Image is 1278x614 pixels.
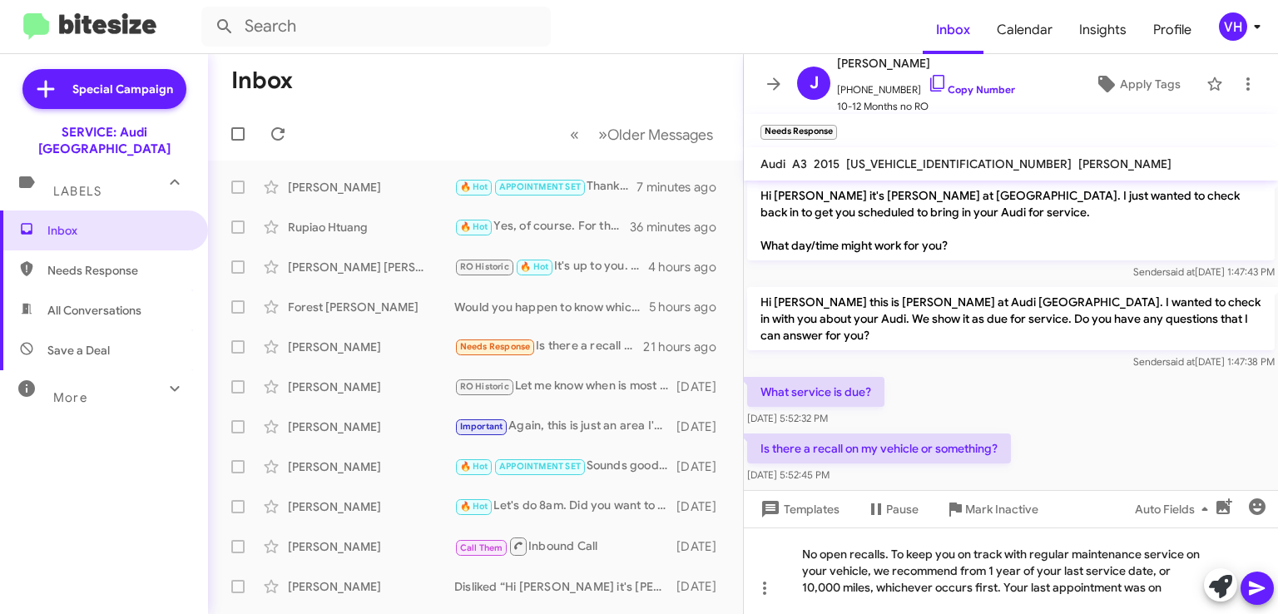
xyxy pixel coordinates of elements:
span: Needs Response [460,341,531,352]
span: Pause [886,494,919,524]
span: 🔥 Hot [460,461,488,472]
p: What service is due? [747,377,884,407]
div: [PERSON_NAME] [PERSON_NAME] [288,259,454,275]
span: Needs Response [47,262,189,279]
div: Rupiao Htuang [288,219,454,235]
div: Yes, of course. For that recall, it'll take about 2-3 hours. What day and time is best for you to... [454,217,630,236]
span: said at [1166,355,1195,368]
div: [PERSON_NAME] [288,538,454,555]
span: RO Historic [460,381,509,392]
div: [PERSON_NAME] [288,578,454,595]
span: APPOINTMENT SET [499,181,581,192]
span: [PERSON_NAME] [837,53,1015,73]
span: said at [1166,265,1195,278]
div: 7 minutes ago [637,179,730,196]
div: Let's do 8am. Did you want to do only the oil change or the full service? Our records show you ar... [454,497,676,516]
span: A3 [792,156,807,171]
button: Apply Tags [1076,69,1198,99]
div: VH [1219,12,1247,41]
span: [DATE] 5:52:32 PM [747,412,828,424]
div: [DATE] [676,498,730,515]
span: All Conversations [47,302,141,319]
span: Important [460,421,503,432]
small: Needs Response [760,125,837,140]
span: [DATE] 5:52:45 PM [747,468,830,481]
span: J [810,70,819,97]
div: Disliked “Hi [PERSON_NAME] it's [PERSON_NAME] at [GEOGRAPHIC_DATA]. I just wanted to check back i... [454,578,676,595]
div: Thank you [454,177,637,196]
span: Save a Deal [47,342,110,359]
span: Templates [757,494,840,524]
span: More [53,390,87,405]
button: Next [588,117,723,151]
span: Special Campaign [72,81,173,97]
a: Calendar [983,6,1066,54]
span: 2015 [814,156,840,171]
span: 🔥 Hot [460,501,488,512]
div: [PERSON_NAME] [288,179,454,196]
a: Copy Number [928,83,1015,96]
span: Mark Inactive [965,494,1038,524]
div: Inbound Call [454,536,676,557]
button: Mark Inactive [932,494,1052,524]
span: Apply Tags [1120,69,1181,99]
nav: Page navigation example [561,117,723,151]
p: Is there a recall on my vehicle or something? [747,433,1011,463]
h1: Inbox [231,67,293,94]
div: Is there a recall on my vehicle or something? [454,337,643,356]
button: Templates [744,494,853,524]
div: [DATE] [676,578,730,595]
span: 🔥 Hot [520,261,548,272]
span: « [570,124,579,145]
span: Audi [760,156,785,171]
input: Search [201,7,551,47]
div: [PERSON_NAME] [288,458,454,475]
a: Inbox [923,6,983,54]
div: [DATE] [676,458,730,475]
div: [DATE] [676,538,730,555]
span: [PHONE_NUMBER] [837,73,1015,98]
span: Older Messages [607,126,713,144]
div: Would you happen to know which service the last dealer did? I have on record from [DATE] with us ... [454,299,649,315]
span: 🔥 Hot [460,221,488,232]
div: [PERSON_NAME] [288,418,454,435]
div: [DATE] [676,418,730,435]
div: Sounds good, we'll see you [DATE]. Have a great weekend! [454,457,676,476]
a: Special Campaign [22,69,186,109]
button: Pause [853,494,932,524]
div: It's up to you. An oil change is included in regular service. You're overdue for the service. [454,257,648,276]
span: Auto Fields [1135,494,1215,524]
span: » [598,124,607,145]
span: [PERSON_NAME] [1078,156,1171,171]
div: [PERSON_NAME] [288,498,454,515]
span: Sender [DATE] 1:47:43 PM [1133,265,1275,278]
span: Labels [53,184,102,199]
span: RO Historic [460,261,509,272]
div: 4 hours ago [648,259,730,275]
div: No open recalls. To keep you on track with regular maintenance service on your vehicle, we recomm... [744,527,1278,614]
div: 21 hours ago [643,339,730,355]
span: APPOINTMENT SET [499,461,581,472]
span: Sender [DATE] 1:47:38 PM [1133,355,1275,368]
button: Previous [560,117,589,151]
p: Hi [PERSON_NAME] it's [PERSON_NAME] at [GEOGRAPHIC_DATA]. I just wanted to check back in to get y... [747,181,1275,260]
a: Profile [1140,6,1205,54]
span: [US_VEHICLE_IDENTIFICATION_NUMBER] [846,156,1072,171]
div: [PERSON_NAME] [288,379,454,395]
a: Insights [1066,6,1140,54]
span: Inbox [47,222,189,239]
button: VH [1205,12,1260,41]
span: Call Them [460,542,503,553]
p: Hi [PERSON_NAME] this is [PERSON_NAME] at Audi [GEOGRAPHIC_DATA]. I wanted to check in with you a... [747,287,1275,350]
span: 🔥 Hot [460,181,488,192]
div: [PERSON_NAME] [288,339,454,355]
div: Forest [PERSON_NAME] [288,299,454,315]
div: Again, this is just an area I'm passionate about. I worked at Google for many years where we were... [454,417,676,436]
div: Let me know when is most convenient for you before the 30th! [454,377,676,396]
div: [DATE] [676,379,730,395]
div: 36 minutes ago [630,219,730,235]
